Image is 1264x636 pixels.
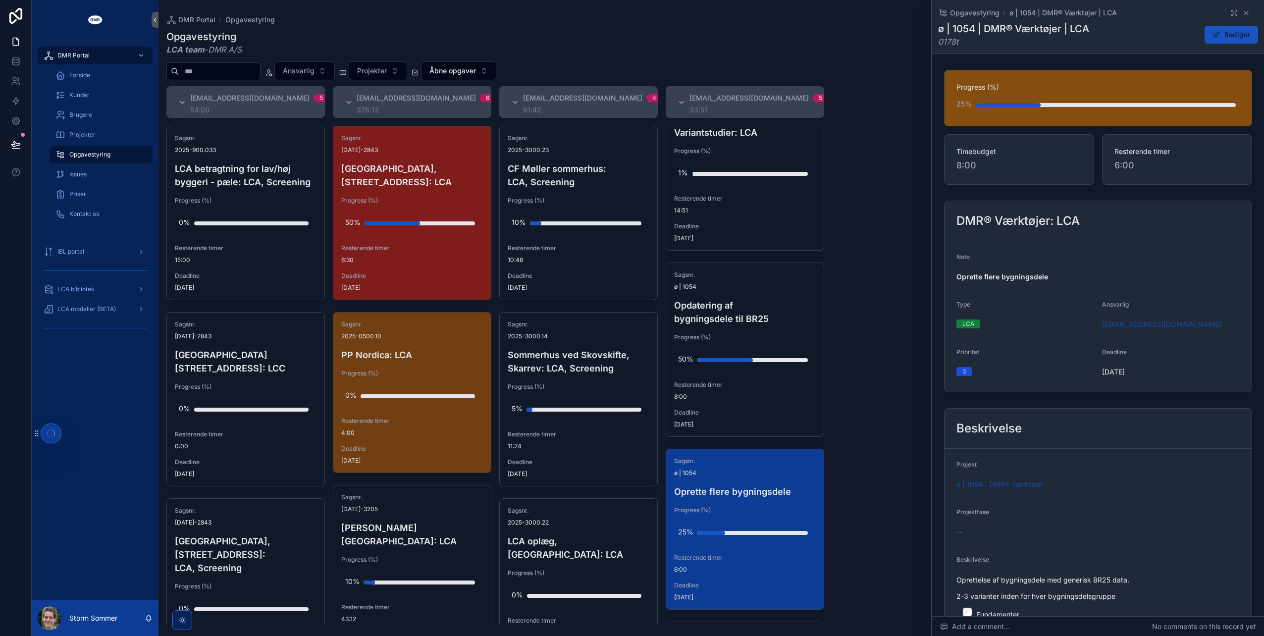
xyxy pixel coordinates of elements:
span: Projektfase [956,508,989,516]
a: Sagsnr.[DATE]-2869SebiCon Terrændæk Variantstudier: LCAProgress (%)1%Resterende timer14:51Deadlin... [666,76,824,251]
span: 43:12 [341,615,483,623]
span: DMR Portal [178,15,215,25]
span: 6:00 [674,566,816,574]
div: 5% [512,399,523,419]
span: Sagsnr. [674,457,816,465]
span: Resterende timer [674,554,816,562]
span: [DATE]-2843 [341,146,483,154]
span: Åbne opgaver [429,66,476,76]
span: Deadline [508,272,649,280]
div: 0% [512,585,523,605]
span: 14:51 [674,207,816,214]
p: [DATE] [674,421,693,428]
button: Select Button [274,61,335,80]
span: 2025-0500.10 [341,332,483,340]
button: Select Button [349,61,407,80]
span: Type [956,301,970,308]
span: Progress (%) [508,383,649,391]
a: Opgavestyring [50,146,153,163]
div: 0% [179,598,190,618]
strong: Oprette flere bygningsdele [956,272,1048,281]
div: 0% [179,212,190,232]
div: 376:12 [357,106,491,114]
span: Resterende timer [175,244,316,252]
em: LCA team [166,45,205,54]
a: Sagsnr.2025-3000.23CF Møller sommerhus: LCA, ScreeningProgress (%)10%Resterende timer10:48Deadlin... [499,126,658,300]
span: Deadline [341,272,483,280]
span: Priser [69,190,86,198]
span: Resterende timer [508,244,649,252]
p: Oprettelse af bygningsdele med generisk BR25 data. [956,575,1240,585]
span: [EMAIL_ADDRESS][DOMAIN_NAME] [689,93,809,103]
a: Sagsnr.[DATE]-2843[GEOGRAPHIC_DATA][STREET_ADDRESS]: LCCProgress (%)0%Resterende timer0:00Deadlin... [166,312,325,486]
span: Resterende timer [508,617,649,625]
h4: SebiCon Terrændæk Variantstudier: LCA [674,112,816,139]
h4: Oprette flere bygningsdele [674,485,816,498]
span: Kunder [69,91,90,99]
span: Resterende timer [674,195,816,203]
a: iBL portal [38,243,153,261]
span: 10:48 [508,256,649,264]
h1: Opgavestyring [166,30,242,44]
span: Sagsnr. [341,320,483,328]
a: DMR Portal [166,15,215,25]
p: [DATE] [341,457,361,465]
span: Projekter [357,66,387,76]
span: Prioritet [956,348,979,356]
a: Forside [50,66,153,84]
span: Progress (%) [175,197,316,205]
div: 5 [819,94,822,102]
div: 4 [652,94,656,102]
span: -- [956,527,962,537]
a: Sagsnr.ø | 1054Oprette flere bygningsdeleProgress (%)25%Resterende timer6:00Deadline[DATE] [666,449,824,610]
button: Rediger [1205,26,1258,44]
span: 0:00 [175,442,316,450]
div: 33:51 [689,106,824,114]
span: 2025-3000.22 [508,519,649,527]
a: Projekter [50,126,153,144]
div: 50% [678,349,693,369]
span: Deadline [674,409,816,417]
span: Resterende timer [341,417,483,425]
a: LCA modeller (BETA) [38,300,153,318]
h2: DMR® Værktøjer: LCA [956,213,1080,229]
span: Sagsnr. [341,493,483,501]
span: Progress (%) [508,569,649,577]
div: 1% [678,163,688,183]
div: 25% [956,94,972,114]
a: [EMAIL_ADDRESS][DOMAIN_NAME] [1102,319,1221,329]
span: Deadline [175,458,316,466]
em: 0178t [938,36,1089,48]
div: 3 [962,367,966,376]
span: Opgavestyring [69,151,110,159]
a: Priser [50,185,153,203]
span: 2025-900.033 [175,146,316,154]
a: ø | 1054 | DMR® Værktøjer | LCA [1009,8,1117,18]
h4: LCA betragtning for lav/høj byggeri - pæle: LCA, Screening [175,162,316,189]
span: Sagsnr. [508,320,649,328]
h1: ø | 1054 | DMR® Værktøjer | LCA [938,22,1089,36]
span: Progress (%) [674,147,816,155]
span: Sagsnr. [175,320,316,328]
a: Sagsnr.[DATE]-2843[GEOGRAPHIC_DATA], [STREET_ADDRESS]: LCAProgress (%)50%Resterende timer6:30Dead... [333,126,491,300]
span: Progress (%) [175,383,316,391]
p: [DATE] [508,470,527,478]
div: 50% [345,212,361,232]
a: Kunder [50,86,153,104]
span: Ansvarlig [1102,301,1129,308]
h4: CF Møller sommerhus: LCA, Screening [508,162,649,189]
span: [EMAIL_ADDRESS][DOMAIN_NAME] [523,93,642,103]
span: Brugere [69,111,92,119]
div: 6 [486,94,490,102]
span: ø | 1054 [674,283,816,291]
span: Sagsnr. [341,134,483,142]
p: [DATE] [508,284,527,292]
span: Resterende timer [341,244,483,252]
span: [EMAIL_ADDRESS][DOMAIN_NAME] [357,93,476,103]
span: Deadline [674,582,816,589]
span: Progress (%) [341,197,483,205]
span: Timebudget [956,147,1082,157]
span: 15:00 [175,256,316,264]
div: LCA [962,319,974,328]
a: DMR Portal [38,47,153,64]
